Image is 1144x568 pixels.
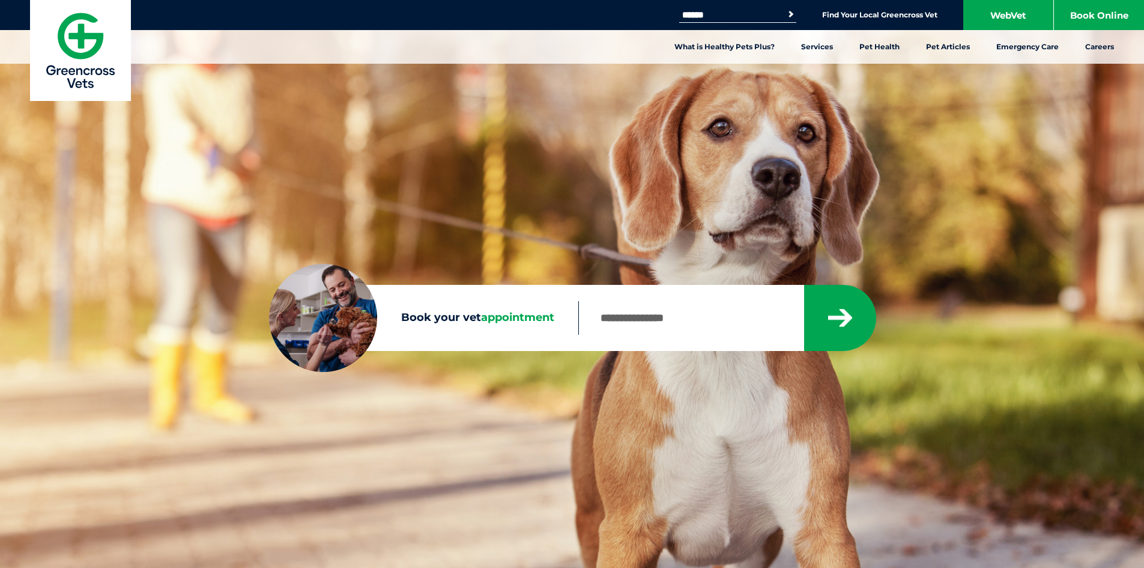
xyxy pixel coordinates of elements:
[661,30,788,64] a: What is Healthy Pets Plus?
[1072,30,1127,64] a: Careers
[983,30,1072,64] a: Emergency Care
[846,30,913,64] a: Pet Health
[913,30,983,64] a: Pet Articles
[785,8,797,20] button: Search
[788,30,846,64] a: Services
[481,311,554,324] span: appointment
[269,309,578,327] label: Book your vet
[822,10,937,20] a: Find Your Local Greencross Vet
